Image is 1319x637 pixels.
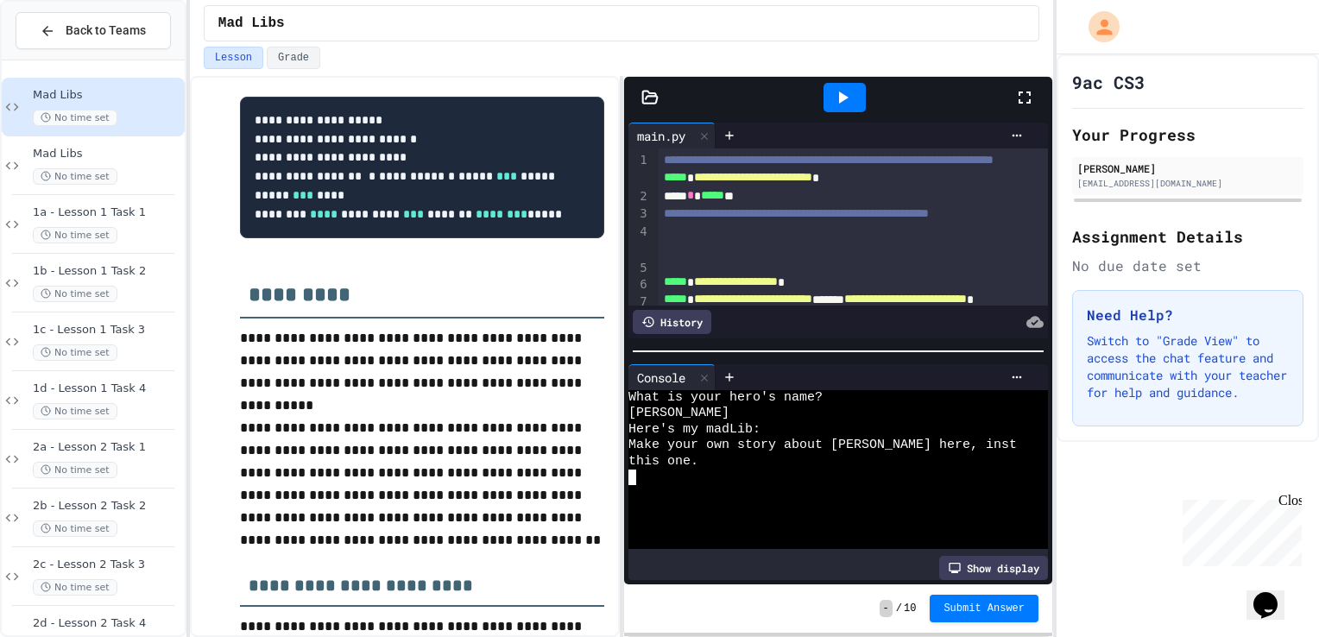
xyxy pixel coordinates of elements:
[628,205,650,224] div: 3
[939,556,1048,580] div: Show display
[628,406,729,421] span: [PERSON_NAME]
[1072,255,1303,276] div: No due date set
[896,602,902,615] span: /
[904,602,916,615] span: 10
[33,579,117,596] span: No time set
[1087,332,1289,401] p: Switch to "Grade View" to access the chat feature and communicate with your teacher for help and ...
[628,152,650,188] div: 1
[628,454,698,470] span: this one.
[628,422,760,438] span: Here's my madLib:
[628,123,716,148] div: main.py
[628,127,694,145] div: main.py
[204,47,263,69] button: Lesson
[33,344,117,361] span: No time set
[930,595,1038,622] button: Submit Answer
[7,7,119,110] div: Chat with us now!Close
[628,276,650,293] div: 6
[33,147,181,161] span: Mad Libs
[1176,493,1302,566] iframe: chat widget
[33,558,181,572] span: 2c - Lesson 2 Task 3
[33,440,181,455] span: 2a - Lesson 2 Task 1
[628,260,650,277] div: 5
[66,22,146,40] span: Back to Teams
[33,286,117,302] span: No time set
[1072,70,1145,94] h1: 9ac CS3
[33,382,181,396] span: 1d - Lesson 1 Task 4
[33,499,181,514] span: 2b - Lesson 2 Task 2
[33,110,117,126] span: No time set
[1072,224,1303,249] h2: Assignment Details
[1087,305,1289,325] h3: Need Help?
[1246,568,1302,620] iframe: chat widget
[1077,161,1298,176] div: [PERSON_NAME]
[33,403,117,419] span: No time set
[218,13,285,34] span: Mad Libs
[33,168,117,185] span: No time set
[880,600,893,617] span: -
[628,390,823,406] span: What is your hero's name?
[628,224,650,260] div: 4
[1072,123,1303,147] h2: Your Progress
[33,205,181,220] span: 1a - Lesson 1 Task 1
[628,293,650,311] div: 7
[628,364,716,390] div: Console
[628,438,1063,453] span: Make your own story about [PERSON_NAME] here, instead of
[33,264,181,279] span: 1b - Lesson 1 Task 2
[1077,177,1298,190] div: [EMAIL_ADDRESS][DOMAIN_NAME]
[943,602,1025,615] span: Submit Answer
[628,188,650,206] div: 2
[16,12,171,49] button: Back to Teams
[33,520,117,537] span: No time set
[628,369,694,387] div: Console
[633,310,711,334] div: History
[33,88,181,103] span: Mad Libs
[33,462,117,478] span: No time set
[33,616,181,631] span: 2d - Lesson 2 Task 4
[1070,7,1124,47] div: My Account
[33,323,181,337] span: 1c - Lesson 1 Task 3
[33,227,117,243] span: No time set
[267,47,320,69] button: Grade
